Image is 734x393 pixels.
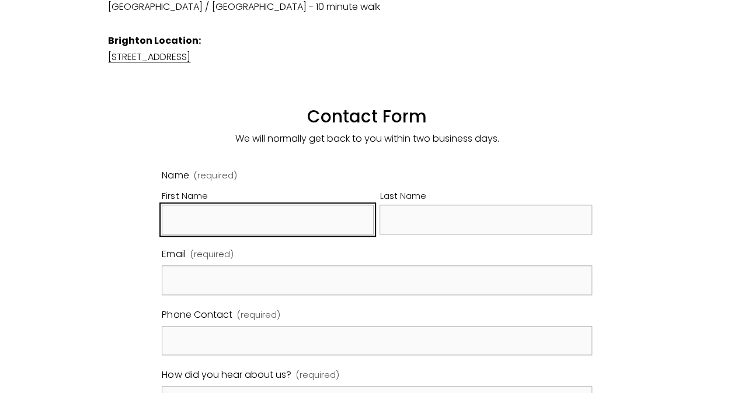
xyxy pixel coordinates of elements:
a: [STREET_ADDRESS] [108,50,190,64]
div: First Name [162,188,374,205]
h1: Contact Form [108,85,625,127]
span: Email [162,246,185,263]
strong: Brighton Location: [108,34,201,47]
p: We will normally get back to you within two business days. [108,131,625,148]
span: (required) [296,367,339,383]
span: Name [162,167,189,184]
span: (required) [194,171,237,180]
span: How did you hear about us? [162,367,291,384]
div: Last Name [380,188,592,205]
span: Phone Contact [162,307,232,324]
span: (required) [237,307,280,322]
span: (required) [190,247,234,262]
